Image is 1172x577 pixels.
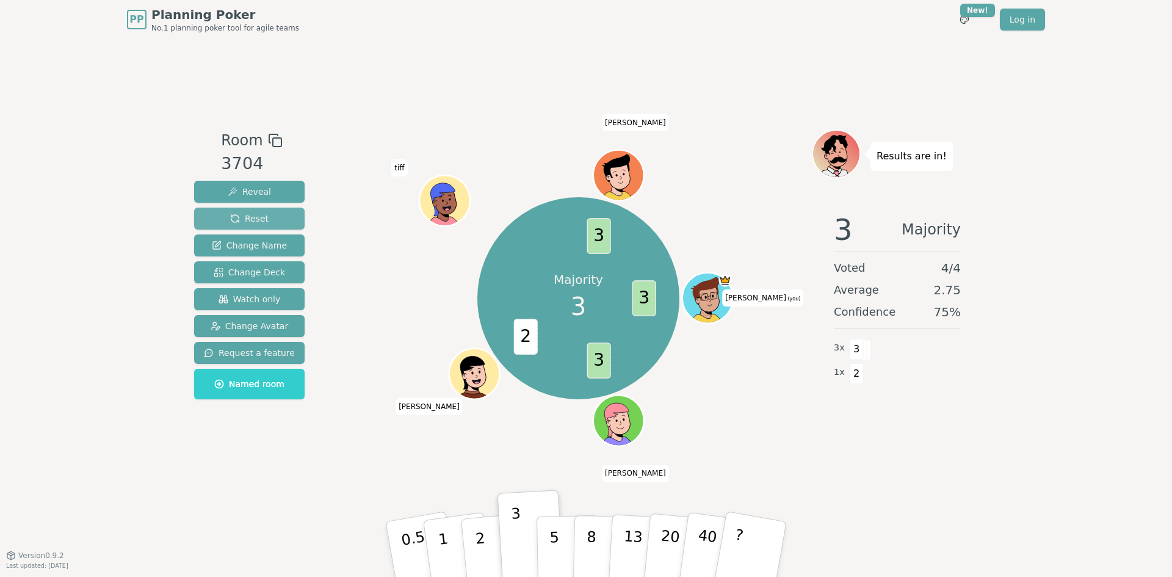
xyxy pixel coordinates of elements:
span: (you) [786,296,801,302]
span: 1 x [834,366,845,379]
button: Request a feature [194,342,305,364]
p: Majority [554,271,603,288]
button: Change Avatar [194,315,305,337]
span: 2 [513,319,537,355]
span: Click to change your name [391,159,407,176]
span: Named room [214,378,284,390]
span: Click to change your name [602,465,669,482]
span: 4 / 4 [941,259,961,277]
span: 3 [632,280,656,316]
a: Log in [1000,9,1045,31]
span: Request a feature [204,347,295,359]
span: Click to change your name [722,289,803,307]
span: Planning Poker [151,6,299,23]
span: Majority [902,215,961,244]
button: Change Name [194,234,305,256]
span: Change Deck [214,266,285,278]
span: Average [834,281,879,299]
button: Reveal [194,181,305,203]
span: Change Avatar [211,320,289,332]
button: Change Deck [194,261,305,283]
span: 2.75 [933,281,961,299]
span: Confidence [834,303,895,321]
span: 3 [834,215,853,244]
span: Version 0.9.2 [18,551,64,561]
button: Version0.9.2 [6,551,64,561]
button: Reset [194,208,305,230]
span: 2 [850,363,864,384]
span: 3 [587,343,610,379]
span: Reveal [228,186,271,198]
span: Click to change your name [396,398,463,415]
div: 3704 [221,151,282,176]
span: Change Name [212,239,287,252]
a: PPPlanning PokerNo.1 planning poker tool for agile teams [127,6,299,33]
p: Results are in! [877,148,947,165]
span: 3 [587,218,610,254]
button: Named room [194,369,305,399]
button: New! [953,9,975,31]
span: No.1 planning poker tool for agile teams [151,23,299,33]
span: 3 x [834,341,845,355]
span: Watch only [219,293,281,305]
span: 3 [850,339,864,360]
span: Room [221,129,262,151]
button: Watch only [194,288,305,310]
span: PP [129,12,143,27]
div: New! [960,4,995,17]
span: 75 % [934,303,961,321]
span: Reset [230,212,269,225]
button: Click to change your avatar [684,274,731,322]
span: spencer is the host [718,274,731,287]
span: Last updated: [DATE] [6,562,68,569]
p: 3 [511,505,524,572]
span: Click to change your name [602,114,669,131]
span: Voted [834,259,866,277]
span: 3 [571,288,586,325]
